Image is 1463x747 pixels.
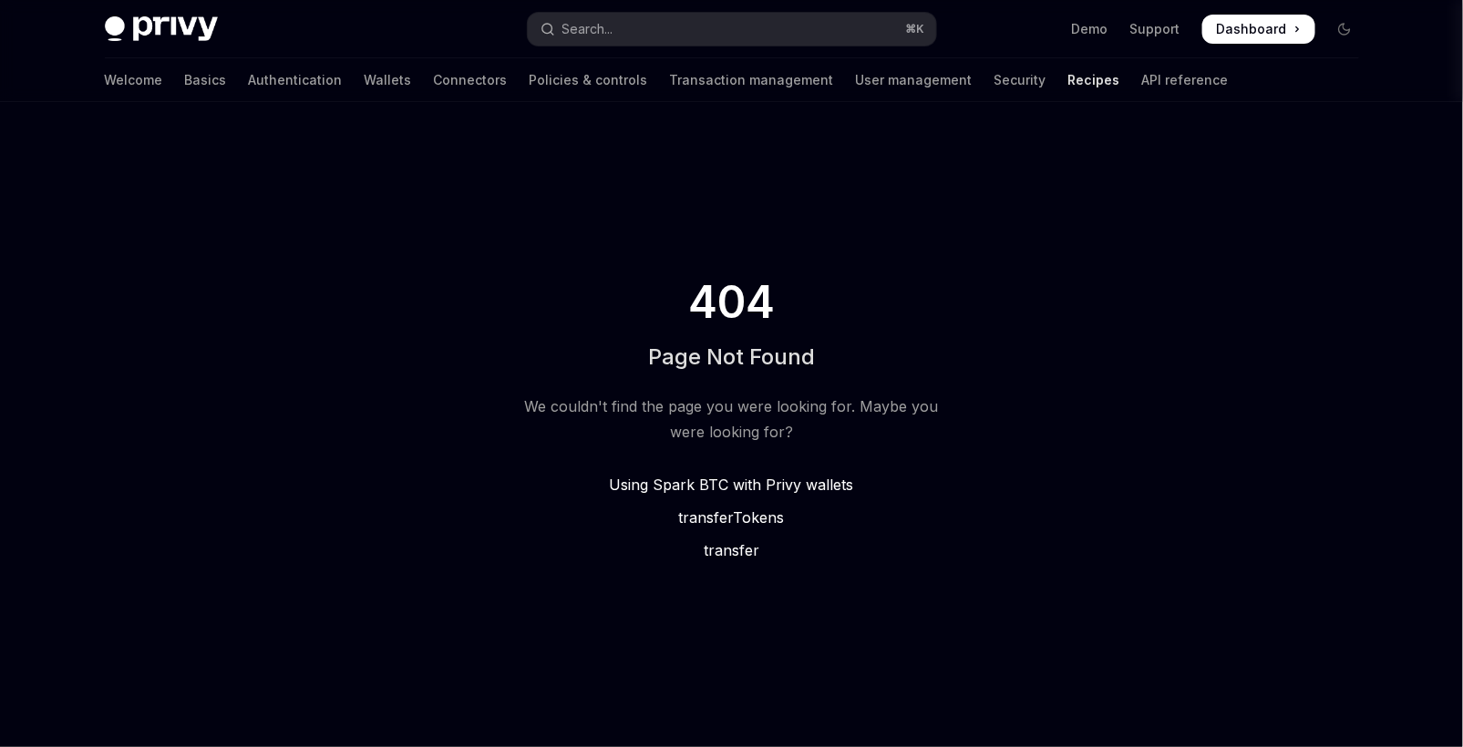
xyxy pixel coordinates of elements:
a: Dashboard [1202,15,1315,44]
a: Using Spark BTC with Privy wallets [517,474,947,496]
a: Authentication [249,58,343,102]
a: Transaction management [670,58,834,102]
span: transferTokens [679,508,785,527]
span: ⌘ K [906,22,925,36]
button: Open search [528,13,936,46]
a: transfer [517,539,947,561]
a: User management [856,58,973,102]
a: transferTokens [517,507,947,528]
div: Search... [562,18,613,40]
a: Demo [1072,20,1108,38]
a: Security [994,58,1046,102]
a: API reference [1142,58,1229,102]
a: Basics [185,58,227,102]
button: Toggle dark mode [1330,15,1359,44]
a: Recipes [1068,58,1120,102]
a: Support [1130,20,1180,38]
a: Welcome [105,58,163,102]
a: Connectors [434,58,508,102]
span: Using Spark BTC with Privy wallets [610,476,854,494]
span: transfer [704,541,759,559]
a: Wallets [365,58,412,102]
a: Policies & controls [530,58,648,102]
span: 404 [685,277,778,328]
div: We couldn't find the page you were looking for. Maybe you were looking for? [517,394,947,445]
span: Dashboard [1217,20,1287,38]
img: dark logo [105,16,218,42]
h1: Page Not Found [648,343,815,372]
